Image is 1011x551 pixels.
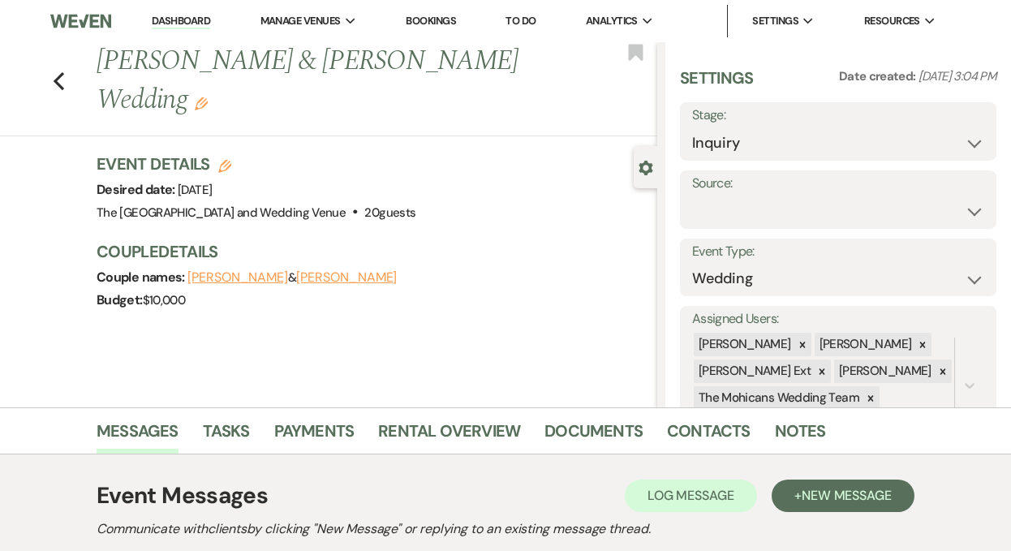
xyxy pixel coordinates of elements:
[97,479,268,513] h1: Event Messages
[647,487,734,504] span: Log Message
[586,13,638,29] span: Analytics
[203,418,250,454] a: Tasks
[187,269,397,286] span: &
[692,308,984,331] label: Assigned Users:
[178,182,212,198] span: [DATE]
[195,96,208,110] button: Edit
[97,418,179,454] a: Messages
[815,333,914,356] div: [PERSON_NAME]
[97,291,143,308] span: Budget:
[97,181,178,198] span: Desired date:
[505,14,536,28] a: To Do
[143,292,186,308] span: $10,000
[839,68,919,84] span: Date created:
[667,418,751,454] a: Contacts
[692,172,984,196] label: Source:
[834,359,934,383] div: [PERSON_NAME]
[694,359,813,383] div: [PERSON_NAME] Ext
[97,269,187,286] span: Couple names:
[97,42,539,119] h1: [PERSON_NAME] & [PERSON_NAME] Wedding
[752,13,798,29] span: Settings
[97,519,914,539] h2: Communicate with clients by clicking "New Message" or replying to an existing message thread.
[378,418,520,454] a: Rental Overview
[919,68,996,84] span: [DATE] 3:04 PM
[152,14,210,29] a: Dashboard
[775,418,826,454] a: Notes
[692,240,984,264] label: Event Type:
[364,204,415,221] span: 20 guests
[274,418,355,454] a: Payments
[406,14,456,28] a: Bookings
[694,333,794,356] div: [PERSON_NAME]
[772,480,914,512] button: +New Message
[50,4,110,38] img: Weven Logo
[864,13,920,29] span: Resources
[802,487,892,504] span: New Message
[260,13,341,29] span: Manage Venues
[187,271,288,284] button: [PERSON_NAME]
[97,204,346,221] span: The [GEOGRAPHIC_DATA] and Wedding Venue
[97,240,641,263] h3: Couple Details
[97,153,415,175] h3: Event Details
[296,271,397,284] button: [PERSON_NAME]
[692,104,984,127] label: Stage:
[625,480,757,512] button: Log Message
[680,67,754,102] h3: Settings
[639,159,653,174] button: Close lead details
[694,386,862,410] div: The Mohicans Wedding Team
[544,418,643,454] a: Documents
